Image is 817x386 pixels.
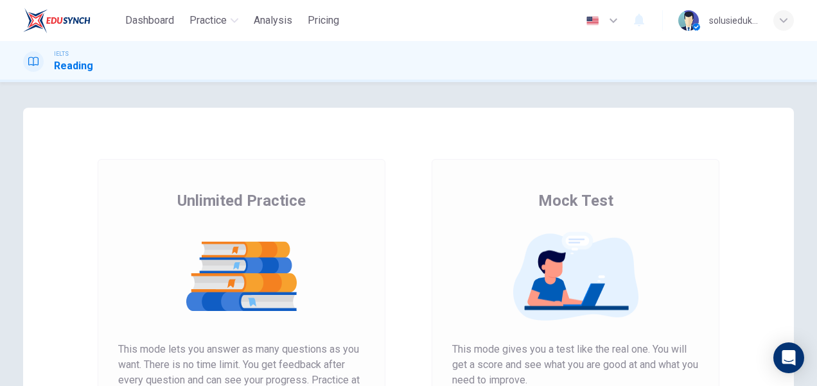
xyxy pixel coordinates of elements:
span: Pricing [308,13,339,28]
span: Practice [189,13,227,28]
h1: Reading [54,58,93,74]
div: solusiedukasi-testprep4 [709,13,758,28]
button: Pricing [303,9,344,32]
span: Mock Test [538,190,613,211]
a: EduSynch logo [23,8,120,33]
span: Dashboard [125,13,174,28]
span: Analysis [254,13,292,28]
button: Practice [184,9,243,32]
button: Dashboard [120,9,179,32]
img: en [584,16,601,26]
img: EduSynch logo [23,8,91,33]
img: Profile picture [678,10,699,31]
span: IELTS [54,49,69,58]
span: Unlimited Practice [177,190,306,211]
div: Open Intercom Messenger [773,342,804,373]
button: Analysis [249,9,297,32]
